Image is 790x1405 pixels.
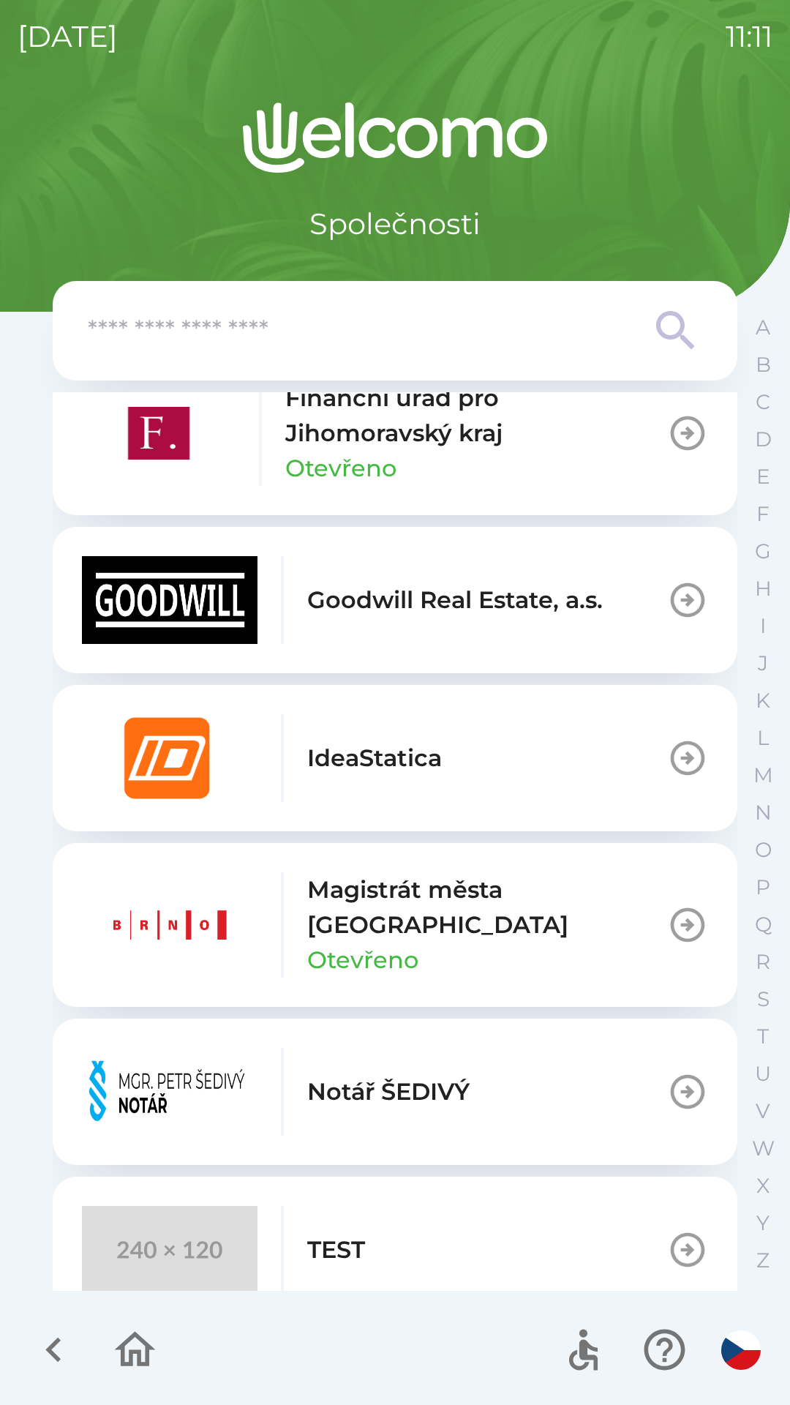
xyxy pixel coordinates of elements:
[82,556,257,644] img: 27715268-c8c9-49cc-bd13-9081a7619272.png
[745,1167,781,1204] button: X
[745,533,781,570] button: G
[755,427,772,452] p: D
[285,381,667,451] p: Finanční úřad pro Jihomoravský kraj
[745,1093,781,1130] button: V
[757,725,769,751] p: L
[756,464,770,490] p: E
[745,794,781,831] button: N
[285,451,396,486] p: Otevřeno
[53,527,737,673] button: Goodwill Real Estate, a.s.
[755,912,772,937] p: Q
[755,837,772,863] p: O
[745,1055,781,1093] button: U
[307,1074,470,1109] p: Notář ŠEDIVÝ
[745,831,781,869] button: O
[53,102,737,173] img: Logo
[53,1177,737,1323] button: TEST
[755,800,772,825] p: N
[760,613,766,639] p: I
[307,872,667,943] p: Magistrát města [GEOGRAPHIC_DATA]
[745,757,781,794] button: M
[309,202,481,246] p: Společnosti
[756,1098,770,1124] p: V
[756,1248,770,1273] p: Z
[755,1061,771,1087] p: U
[307,1232,365,1267] p: TEST
[745,869,781,906] button: P
[745,309,781,346] button: A
[82,881,257,969] img: eb8801fe-f7c6-4072-a2ef-4827fa44e338.png
[721,1330,761,1370] img: cs flag
[756,315,770,340] p: A
[745,570,781,607] button: H
[53,843,737,1007] button: Magistrát města [GEOGRAPHIC_DATA]Otevřeno
[745,458,781,495] button: E
[53,685,737,831] button: IdeaStatica
[757,1024,769,1049] p: T
[82,389,236,477] img: 8392ff6e-f128-4fc9-8aa7-79ef86fae49c.png
[756,1173,770,1199] p: X
[18,15,118,59] p: [DATE]
[745,383,781,421] button: C
[745,719,781,757] button: L
[745,943,781,981] button: R
[756,352,771,378] p: B
[745,906,781,943] button: Q
[758,651,768,676] p: J
[752,1136,775,1161] p: W
[755,576,772,602] p: H
[307,741,442,776] p: IdeaStatica
[745,421,781,458] button: D
[745,1018,781,1055] button: T
[756,688,770,713] p: K
[745,495,781,533] button: F
[755,539,771,564] p: G
[745,1204,781,1242] button: Y
[745,682,781,719] button: K
[82,714,257,802] img: f42793fd-b82f-4ac1-818e-17bfadbd0da7.png
[756,501,770,527] p: F
[756,389,770,415] p: C
[745,1242,781,1279] button: Z
[745,645,781,682] button: J
[756,949,770,975] p: R
[82,1048,257,1136] img: 974c5b84-475c-4efb-8ef9-99ef23471f45.png
[745,981,781,1018] button: S
[757,986,770,1012] p: S
[53,351,737,515] button: Finanční úřad pro Jihomoravský krajOtevřeno
[756,1210,770,1236] p: Y
[745,1130,781,1167] button: W
[307,582,603,618] p: Goodwill Real Estate, a.s.
[745,346,781,383] button: B
[53,1019,737,1165] button: Notář ŠEDIVÝ
[756,874,770,900] p: P
[307,943,418,978] p: Otevřeno
[82,1206,257,1294] img: 240x120
[726,15,772,59] p: 11:11
[745,607,781,645] button: I
[753,763,773,788] p: M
